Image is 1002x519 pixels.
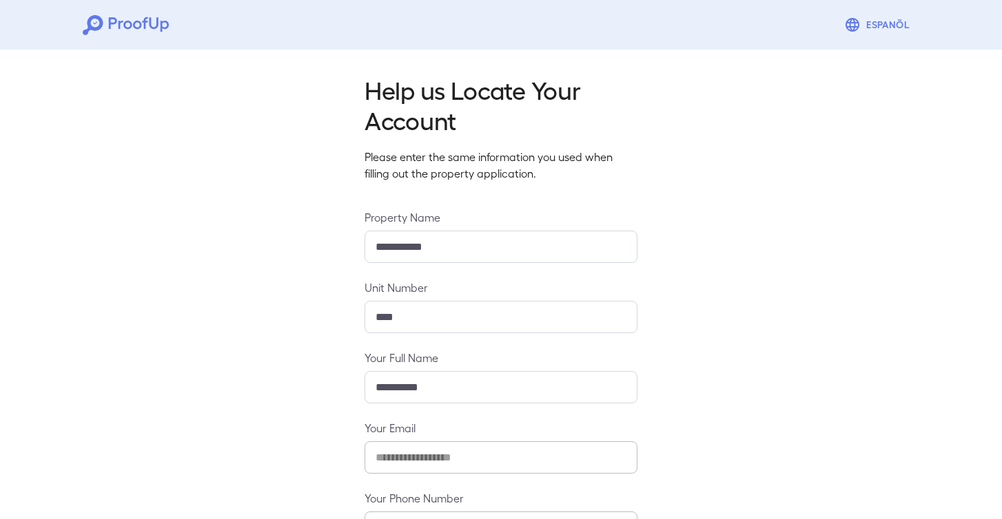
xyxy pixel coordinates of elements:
label: Your Full Name [365,350,637,366]
label: Your Phone Number [365,490,637,506]
label: Unit Number [365,279,637,295]
label: Your Email [365,420,637,436]
label: Property Name [365,209,637,225]
h2: Help us Locate Your Account [365,74,637,135]
button: Espanõl [839,11,919,39]
p: Please enter the same information you used when filling out the property application. [365,149,637,182]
